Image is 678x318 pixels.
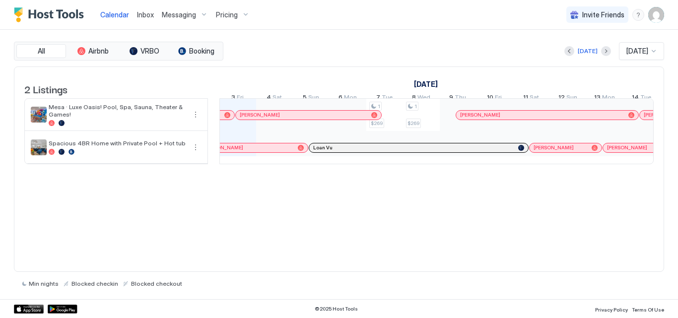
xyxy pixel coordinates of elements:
[14,305,44,314] a: App Store
[313,144,333,151] span: Loan Vu
[237,93,244,104] span: Fri
[412,93,416,104] span: 8
[521,91,542,106] a: October 11, 2025
[162,10,196,19] span: Messaging
[566,93,577,104] span: Sun
[629,91,654,106] a: October 14, 2025
[648,7,664,23] div: User profile
[632,307,664,313] span: Terms Of Use
[49,103,186,118] span: Mesa · Luxe Oasis! Pool, Spa, Sauna, Theater & Games!
[523,93,528,104] span: 11
[409,91,433,106] a: October 8, 2025
[449,93,453,104] span: 9
[576,45,599,57] button: [DATE]
[29,280,59,287] span: Min nights
[203,144,243,151] span: [PERSON_NAME]
[24,81,68,96] span: 2 Listings
[339,93,342,104] span: 6
[190,141,202,153] div: menu
[16,44,66,58] button: All
[216,10,238,19] span: Pricing
[558,93,565,104] span: 12
[411,77,440,91] a: October 1, 2025
[71,280,118,287] span: Blocked checkin
[455,93,466,104] span: Thu
[607,144,647,151] span: [PERSON_NAME]
[564,46,574,56] button: Previous month
[68,44,118,58] button: Airbnb
[140,47,159,56] span: VRBO
[632,93,639,104] span: 14
[582,10,624,19] span: Invite Friends
[315,306,358,312] span: © 2025 Host Tools
[190,141,202,153] button: More options
[272,93,282,104] span: Sat
[190,109,202,121] button: More options
[534,144,574,151] span: [PERSON_NAME]
[38,47,45,56] span: All
[578,47,598,56] div: [DATE]
[592,91,617,106] a: October 13, 2025
[407,120,419,127] span: $269
[229,91,246,106] a: October 3, 2025
[530,93,539,104] span: Sat
[632,9,644,21] div: menu
[487,93,493,104] span: 10
[267,93,271,104] span: 4
[131,280,182,287] span: Blocked checkout
[240,112,280,118] span: [PERSON_NAME]
[382,93,393,104] span: Tue
[137,10,154,19] span: Inbox
[300,91,322,106] a: October 5, 2025
[231,93,235,104] span: 3
[171,44,221,58] button: Booking
[14,7,88,22] a: Host Tools Logo
[626,47,648,56] span: [DATE]
[100,9,129,20] a: Calendar
[344,93,357,104] span: Mon
[120,44,169,58] button: VRBO
[601,46,611,56] button: Next month
[594,93,601,104] span: 13
[632,304,664,314] a: Terms Of Use
[447,91,469,106] a: October 9, 2025
[49,139,186,147] span: Spacious 4BR Home with Private Pool + Hot tub
[376,93,380,104] span: 7
[100,10,129,19] span: Calendar
[460,112,500,118] span: [PERSON_NAME]
[495,93,502,104] span: Fri
[303,93,307,104] span: 5
[556,91,580,106] a: October 12, 2025
[48,305,77,314] a: Google Play Store
[31,139,47,155] div: listing image
[189,47,214,56] span: Booking
[414,103,417,110] span: 1
[31,107,47,123] div: listing image
[417,93,430,104] span: Wed
[595,304,628,314] a: Privacy Policy
[190,109,202,121] div: menu
[336,91,359,106] a: October 6, 2025
[640,93,651,104] span: Tue
[484,91,504,106] a: October 10, 2025
[137,9,154,20] a: Inbox
[371,120,383,127] span: $269
[88,47,109,56] span: Airbnb
[308,93,319,104] span: Sun
[374,91,395,106] a: October 7, 2025
[14,42,223,61] div: tab-group
[264,91,284,106] a: October 4, 2025
[378,103,380,110] span: 1
[602,93,615,104] span: Mon
[595,307,628,313] span: Privacy Policy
